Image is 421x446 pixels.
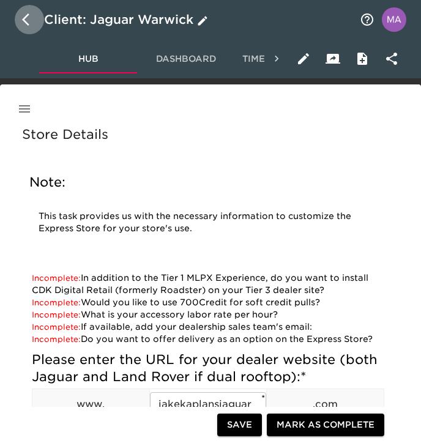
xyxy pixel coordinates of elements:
[318,44,348,73] button: Client View
[277,418,374,433] span: Mark as Complete
[47,51,130,67] span: Hub
[242,51,387,67] span: Timeline and Notifications
[227,418,252,433] span: Save
[22,126,399,143] h5: Store Details
[32,322,312,332] a: If available, add your dealership sales team's email:
[32,334,373,344] a: Do you want to offer delivery as an option on the Express Store?
[217,414,262,437] button: Save
[32,297,320,307] a: Would you like to use 700Credit for soft credit pulls?
[289,44,318,73] button: Edit Hub
[44,10,210,29] div: Client: Jaguar Warwick
[267,397,384,412] p: .com
[39,210,378,235] p: This task provides us with the necessary information to customize the Express Store for your stor...
[32,397,149,412] p: www.
[348,44,377,73] button: Internal Notes and Comments
[32,273,81,283] span: Incomplete:
[382,7,406,32] img: Profile
[29,174,387,191] h5: Note:
[32,322,81,332] span: Incomplete:
[32,351,384,385] h5: Please enter the URL for your dealer website (both Jaguar and Land Rover if dual rooftop):
[267,414,384,437] button: Mark as Complete
[144,51,228,67] span: Dashboard
[32,335,81,344] span: Incomplete:
[32,310,278,319] a: What is your accessory labor rate per hour?
[352,5,382,34] button: notifications
[32,273,368,295] a: In addition to the Tier 1 MLPX Experience, do you want to install CDK Digital Retail (formerly Ro...
[32,310,81,319] span: Incomplete:
[32,298,81,307] span: Incomplete:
